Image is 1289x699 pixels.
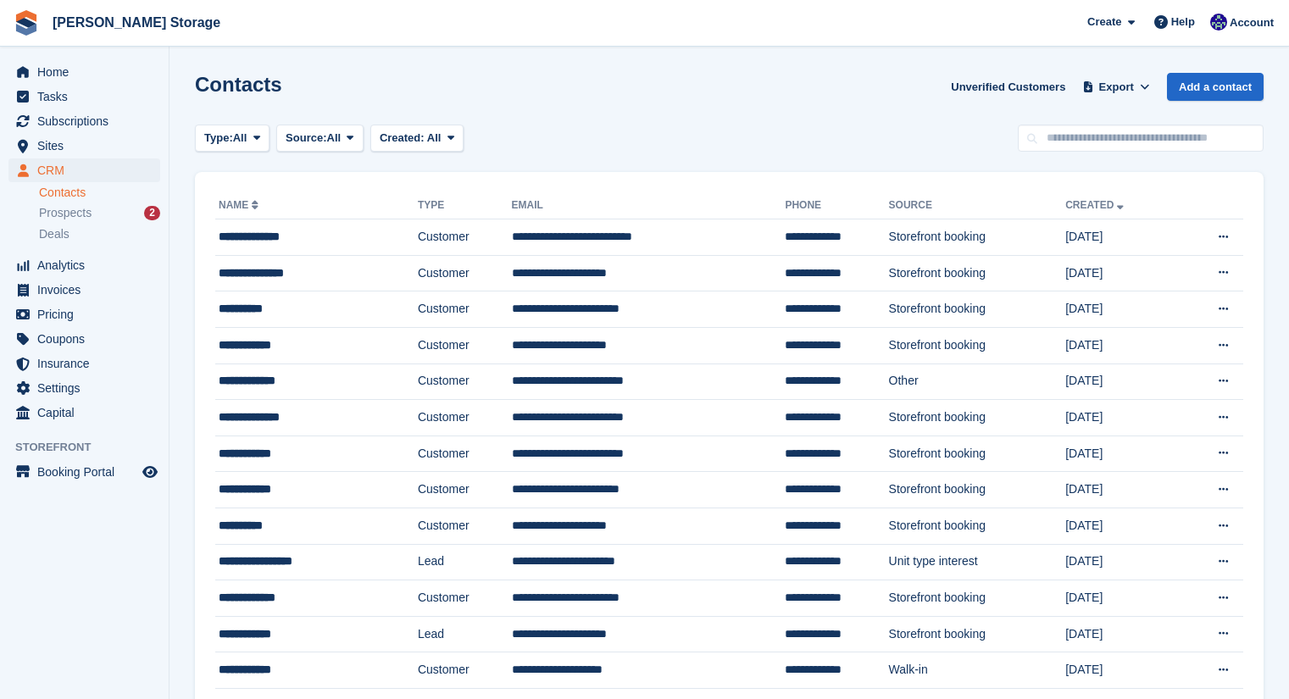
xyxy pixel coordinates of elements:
td: Lead [418,616,512,652]
span: Create [1087,14,1121,31]
td: [DATE] [1065,400,1178,436]
img: stora-icon-8386f47178a22dfd0bd8f6a31ec36ba5ce8667c1dd55bd0f319d3a0aa187defe.svg [14,10,39,36]
span: Invoices [37,278,139,302]
td: Customer [418,363,512,400]
td: Storefront booking [889,219,1066,256]
td: Customer [418,472,512,508]
span: Deals [39,226,69,242]
td: Customer [418,400,512,436]
span: All [427,131,442,144]
td: Customer [418,255,512,291]
a: Add a contact [1167,73,1264,101]
a: Preview store [140,462,160,482]
td: [DATE] [1065,291,1178,328]
td: [DATE] [1065,652,1178,689]
h1: Contacts [195,73,282,96]
a: Prospects 2 [39,204,160,222]
td: [DATE] [1065,363,1178,400]
td: Storefront booking [889,400,1066,436]
a: Name [219,199,262,211]
td: [DATE] [1065,544,1178,580]
span: Capital [37,401,139,424]
span: Type: [204,130,233,147]
span: Tasks [37,85,139,108]
a: Contacts [39,185,160,201]
button: Export [1079,73,1153,101]
td: Customer [418,580,512,617]
td: Customer [418,508,512,544]
span: Created: [380,131,425,144]
span: Sites [37,134,139,158]
td: Other [889,363,1066,400]
td: [DATE] [1065,472,1178,508]
td: Storefront booking [889,435,1066,472]
td: Storefront booking [889,580,1066,617]
a: Unverified Customers [944,73,1072,101]
a: Deals [39,225,160,243]
td: Storefront booking [889,327,1066,363]
td: [DATE] [1065,255,1178,291]
span: Analytics [37,253,139,277]
span: Subscriptions [37,109,139,133]
td: [DATE] [1065,435,1178,472]
a: Created [1065,199,1127,211]
td: Customer [418,291,512,328]
button: Created: All [370,125,464,153]
th: Type [418,192,512,219]
a: menu [8,352,160,375]
span: Source: [286,130,326,147]
button: Source: All [276,125,364,153]
td: [DATE] [1065,580,1178,617]
button: Type: All [195,125,269,153]
span: Booking Portal [37,460,139,484]
td: [DATE] [1065,508,1178,544]
a: [PERSON_NAME] Storage [46,8,227,36]
span: Prospects [39,205,92,221]
span: CRM [37,158,139,182]
td: Storefront booking [889,616,1066,652]
div: 2 [144,206,160,220]
td: Customer [418,219,512,256]
a: menu [8,302,160,326]
a: menu [8,60,160,84]
td: Customer [418,435,512,472]
td: Unit type interest [889,544,1066,580]
a: menu [8,460,160,484]
td: Customer [418,327,512,363]
td: Storefront booking [889,291,1066,328]
img: Ross Watt [1210,14,1227,31]
td: [DATE] [1065,219,1178,256]
td: [DATE] [1065,616,1178,652]
span: Settings [37,376,139,400]
span: All [327,130,342,147]
span: Storefront [15,439,169,456]
td: [DATE] [1065,327,1178,363]
th: Email [512,192,786,219]
span: Home [37,60,139,84]
span: Help [1171,14,1195,31]
td: Customer [418,652,512,689]
td: Lead [418,544,512,580]
td: Storefront booking [889,255,1066,291]
a: menu [8,327,160,351]
a: menu [8,278,160,302]
a: menu [8,109,160,133]
span: Pricing [37,302,139,326]
span: Export [1099,79,1134,96]
th: Phone [785,192,888,219]
td: Storefront booking [889,508,1066,544]
th: Source [889,192,1066,219]
a: menu [8,401,160,424]
a: menu [8,85,160,108]
a: menu [8,376,160,400]
td: Storefront booking [889,472,1066,508]
td: Walk-in [889,652,1066,689]
span: Coupons [37,327,139,351]
span: Insurance [37,352,139,375]
a: menu [8,253,160,277]
a: menu [8,134,160,158]
a: menu [8,158,160,182]
span: All [233,130,247,147]
span: Account [1230,14,1274,31]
